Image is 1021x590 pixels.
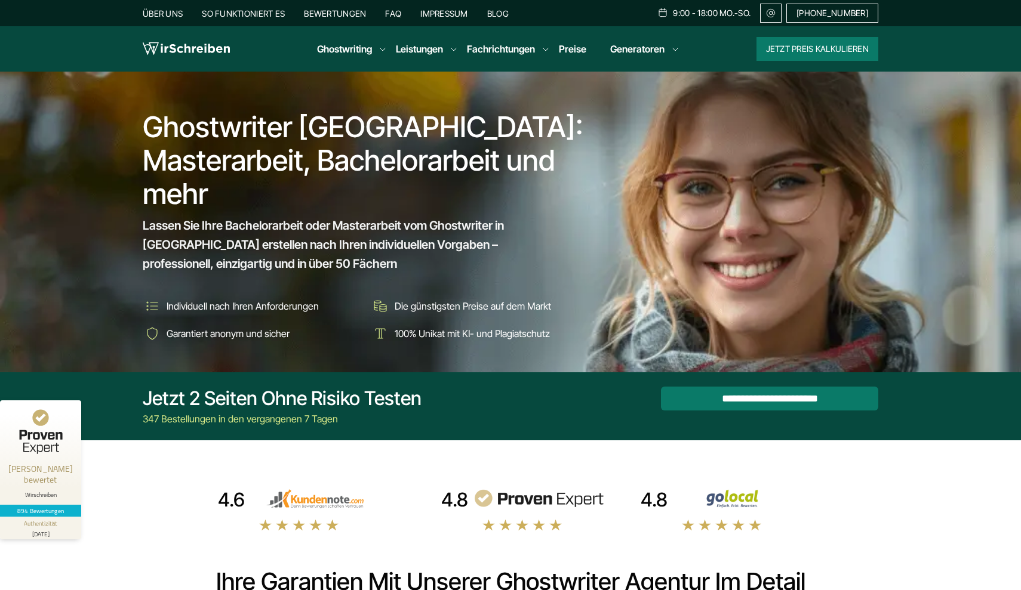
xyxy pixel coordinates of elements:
a: Fachrichtungen [467,42,535,56]
a: Preise [559,43,586,55]
img: provenexpert reviews [473,489,604,508]
li: Die günstigsten Preise auf dem Markt [371,296,591,316]
a: Bewertungen [304,8,366,18]
img: stars [259,518,340,532]
img: stars [482,518,563,532]
img: Individuell nach Ihren Anforderungen [143,296,162,316]
a: Über uns [143,8,183,18]
li: Garantiert anonym und sicher [143,324,362,343]
a: Impressum [420,8,468,18]
img: Wirschreiben Bewertungen [672,489,804,508]
h1: Ghostwriter [GEOGRAPHIC_DATA]: Masterarbeit, Bachelorarbeit und mehr [143,110,592,211]
img: logo wirschreiben [143,40,230,58]
img: kundennote [250,489,381,508]
img: Email [765,8,776,18]
span: Lassen Sie Ihre Bachelorarbeit oder Masterarbeit vom Ghostwriter in [GEOGRAPHIC_DATA] erstellen n... [143,216,569,273]
a: Ghostwriting [317,42,372,56]
a: Generatoren [610,42,665,56]
div: 4.8 [441,488,468,512]
span: 9:00 - 18:00 Mo.-So. [673,8,751,18]
a: Leistungen [396,42,443,56]
div: Jetzt 2 Seiten ohne Risiko testen [143,387,422,410]
img: 100% Unikat mit KI- und Plagiatschutz [371,324,390,343]
div: Authentizität [24,519,58,528]
img: Garantiert anonym und sicher [143,324,162,343]
a: So funktioniert es [202,8,285,18]
div: 4.6 [218,488,245,512]
div: 347 Bestellungen in den vergangenen 7 Tagen [143,412,422,426]
img: Die günstigsten Preise auf dem Markt [371,296,390,316]
span: [PHONE_NUMBER] [796,8,868,18]
button: Jetzt Preis kalkulieren [756,37,878,61]
li: Individuell nach Ihren Anforderungen [143,296,362,316]
img: Schedule [657,8,668,17]
a: [PHONE_NUMBER] [786,4,878,23]
img: stars [681,518,762,532]
div: [DATE] [5,528,76,537]
a: FAQ [385,8,401,18]
div: 4.8 [641,488,668,512]
a: Blog [487,8,509,18]
li: 100% Unikat mit KI- und Plagiatschutz [371,324,591,343]
div: Wirschreiben [5,491,76,499]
